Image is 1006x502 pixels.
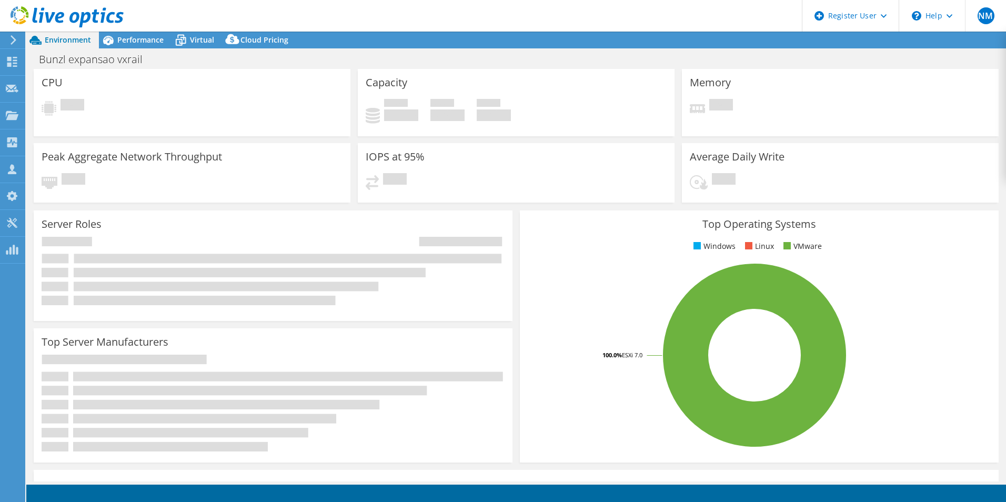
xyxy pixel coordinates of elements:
h3: Average Daily Write [690,151,784,163]
h4: 0 GiB [477,109,511,121]
span: Pending [712,173,736,187]
span: Cloud Pricing [240,35,288,45]
li: VMware [781,240,822,252]
span: Pending [61,99,84,113]
span: Performance [117,35,164,45]
span: Pending [709,99,733,113]
tspan: 100.0% [602,351,622,359]
span: Free [430,99,454,109]
span: Virtual [190,35,214,45]
h4: 0 GiB [430,109,465,121]
span: Total [477,99,500,109]
h3: Memory [690,77,731,88]
svg: \n [912,11,921,21]
span: Used [384,99,408,109]
span: Pending [62,173,85,187]
h4: 0 GiB [384,109,418,121]
span: NM [978,7,994,24]
h3: CPU [42,77,63,88]
li: Windows [691,240,736,252]
h3: Top Operating Systems [528,218,991,230]
li: Linux [742,240,774,252]
h3: IOPS at 95% [366,151,425,163]
span: Environment [45,35,91,45]
span: Pending [383,173,407,187]
h3: Server Roles [42,218,102,230]
h3: Peak Aggregate Network Throughput [42,151,222,163]
h1: Bunzl expansao vxrail [34,54,159,65]
tspan: ESXi 7.0 [622,351,642,359]
h3: Top Server Manufacturers [42,336,168,348]
h3: Capacity [366,77,407,88]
